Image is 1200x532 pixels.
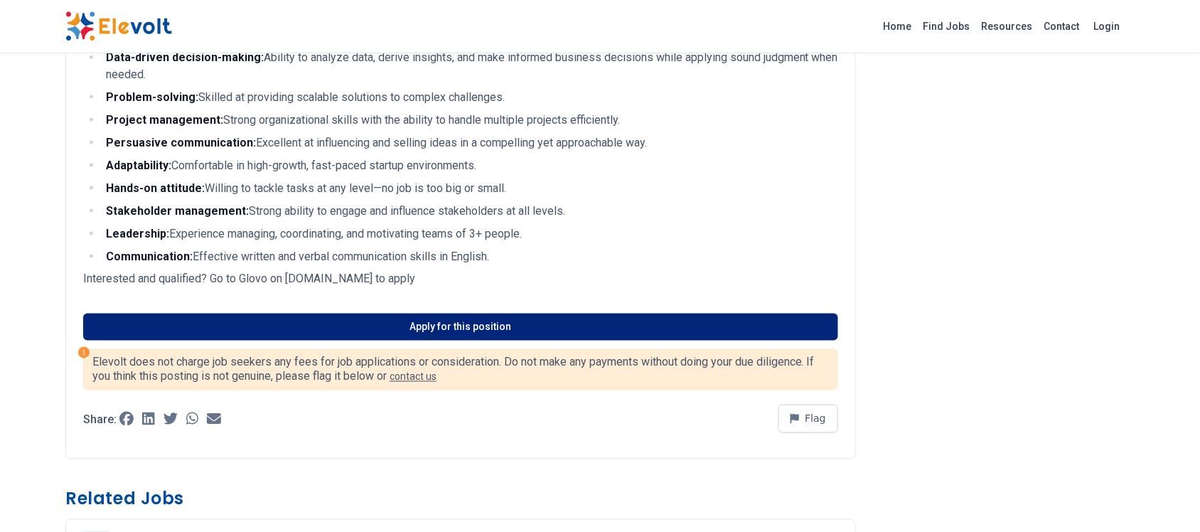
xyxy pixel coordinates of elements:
strong: Hands-on attitude: [106,181,205,195]
a: Login [1086,12,1129,41]
strong: Leadership: [106,227,169,240]
a: Home [878,15,918,38]
strong: Stakeholder management: [106,204,249,218]
a: contact us [390,371,436,383]
li: Excellent at influencing and selling ideas in a compelling yet approachable way. [102,134,838,151]
strong: Project management: [106,113,223,127]
li: Strong ability to engage and influence stakeholders at all levels. [102,203,838,220]
button: Flag [778,405,838,433]
li: Experience managing, coordinating, and motivating teams of 3+ people. [102,225,838,243]
a: Find Jobs [918,15,976,38]
li: Ability to analyze data, derive insights, and make informed business decisions while applying sou... [102,49,838,83]
strong: Adaptability: [106,159,171,172]
p: Interested and qualified? Go to Glovo on [DOMAIN_NAME] to apply [83,271,838,288]
p: Share: [83,415,117,426]
li: Strong organizational skills with the ability to handle multiple projects efficiently. [102,112,838,129]
a: Apply for this position [83,314,838,341]
img: Elevolt [65,11,172,41]
strong: Communication: [106,250,193,263]
li: Willing to tackle tasks at any level—no job is too big or small. [102,180,838,197]
strong: Persuasive communication: [106,136,256,149]
p: Elevolt does not charge job seekers any fees for job applications or consideration. Do not make a... [92,356,829,384]
iframe: Chat Widget [1129,464,1200,532]
h3: Related Jobs [65,488,856,511]
strong: Problem-solving: [106,90,198,104]
iframe: Advertisement [879,85,1135,284]
a: Resources [976,15,1039,38]
a: Contact [1039,15,1086,38]
strong: Data-driven decision-making: [106,50,264,64]
li: Skilled at providing scalable solutions to complex challenges. [102,89,838,106]
li: Effective written and verbal communication skills in English. [102,248,838,265]
li: Comfortable in high-growth, fast-paced startup environments. [102,157,838,174]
